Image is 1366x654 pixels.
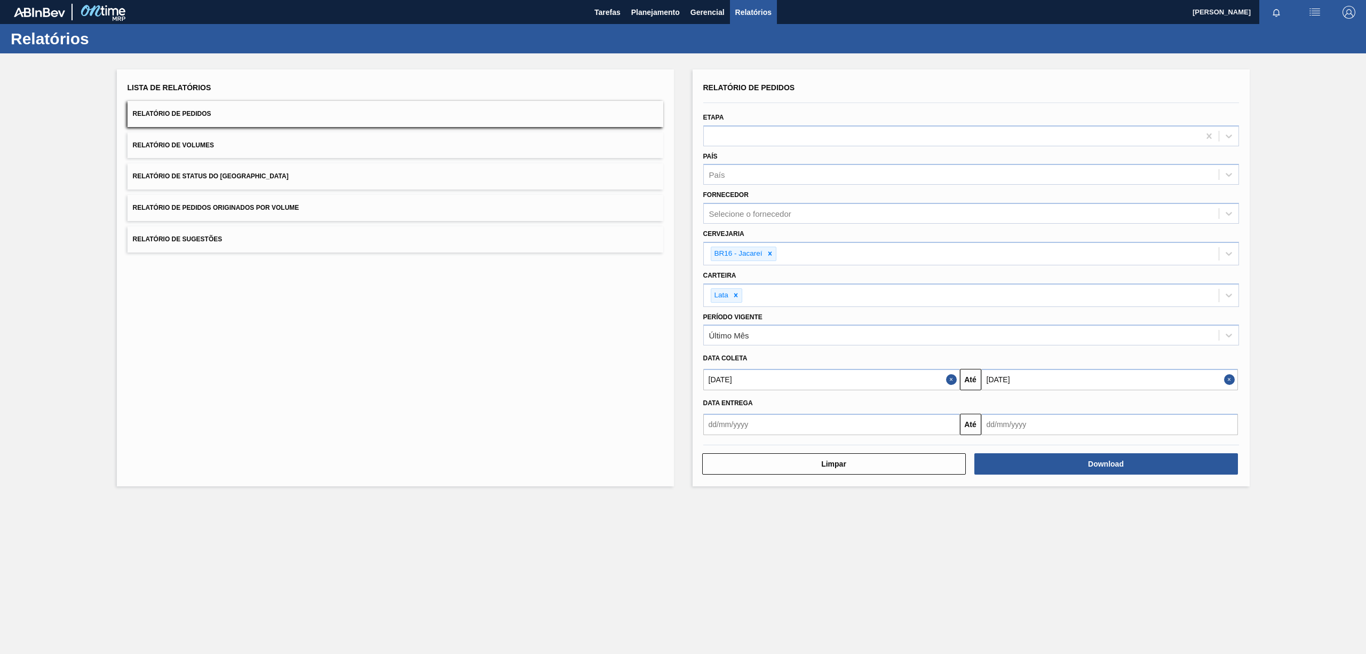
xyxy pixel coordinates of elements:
[1259,5,1293,20] button: Notificações
[703,414,960,435] input: dd/mm/yyyy
[133,235,223,243] span: Relatório de Sugestões
[14,7,65,17] img: TNhmsLtSVTkK8tSr43FrP2fwEKptu5GPRR3wAAAABJRU5ErkJggg==
[703,230,744,238] label: Cervejaria
[703,191,749,199] label: Fornecedor
[960,369,981,390] button: Até
[128,101,663,127] button: Relatório de Pedidos
[703,153,718,160] label: País
[709,170,725,179] div: País
[709,209,791,218] div: Selecione o fornecedor
[128,163,663,190] button: Relatório de Status do [GEOGRAPHIC_DATA]
[128,132,663,159] button: Relatório de Volumes
[711,247,764,261] div: BR16 - Jacareí
[133,204,299,211] span: Relatório de Pedidos Originados por Volume
[133,110,211,117] span: Relatório de Pedidos
[703,272,736,279] label: Carteira
[703,114,724,121] label: Etapa
[133,141,214,149] span: Relatório de Volumes
[960,414,981,435] button: Até
[1308,6,1321,19] img: userActions
[974,453,1238,475] button: Download
[711,289,730,302] div: Lata
[594,6,621,19] span: Tarefas
[703,369,960,390] input: dd/mm/yyyy
[735,6,772,19] span: Relatórios
[690,6,725,19] span: Gerencial
[128,195,663,221] button: Relatório de Pedidos Originados por Volume
[946,369,960,390] button: Close
[703,399,753,407] span: Data Entrega
[703,313,763,321] label: Período Vigente
[11,33,200,45] h1: Relatórios
[703,83,795,92] span: Relatório de Pedidos
[702,453,966,475] button: Limpar
[981,414,1238,435] input: dd/mm/yyyy
[1343,6,1355,19] img: Logout
[128,226,663,253] button: Relatório de Sugestões
[709,331,749,340] div: Último Mês
[981,369,1238,390] input: dd/mm/yyyy
[1224,369,1238,390] button: Close
[128,83,211,92] span: Lista de Relatórios
[133,172,289,180] span: Relatório de Status do [GEOGRAPHIC_DATA]
[631,6,680,19] span: Planejamento
[703,354,748,362] span: Data coleta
